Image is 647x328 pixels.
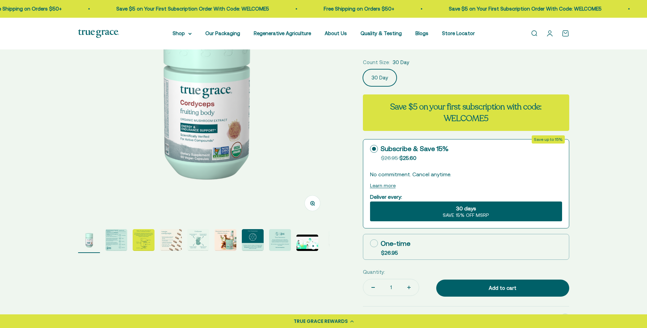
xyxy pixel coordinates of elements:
button: Go to item 3 [133,229,155,253]
legend: Count Size: [363,58,390,66]
button: Go to item 8 [269,229,291,253]
button: Add to cart [436,280,569,297]
label: Quantity: [363,268,385,276]
button: Go to item 6 [215,229,236,253]
img: We work with Alkemist Labs, an independent, accredited botanical testing lab, to test the purity,... [269,229,291,251]
button: Go to item 9 [296,235,318,253]
img: Supports energy and endurance Third party tested for purity and potency Fruiting body extract, no... [187,229,209,251]
strong: Save $5 on your first subscription with code: WELCOME5 [390,101,542,124]
a: Regenerative Agriculture [254,30,311,36]
button: Go to item 5 [187,229,209,253]
button: Increase quantity [399,279,419,296]
span: 30 Day [393,58,409,66]
img: Cordyceps has been used for centuries in Traditional Chinese Medicine for its role in energy prod... [324,229,345,251]
div: Add to cart [450,284,556,292]
button: Go to item 7 [242,229,264,253]
span: Product Description [363,313,410,322]
button: Go to item 2 [105,229,127,253]
button: Decrease quantity [363,279,383,296]
button: Go to item 1 [78,229,100,253]
img: The "fruiting body" (typically the stem, gills, and cap of the mushroom) has higher levels of act... [133,229,155,251]
a: About Us [325,30,347,36]
a: Our Packaging [205,30,240,36]
a: Quality & Testing [361,30,402,36]
button: Go to item 4 [160,229,182,253]
a: Store Locator [442,30,475,36]
img: True Grace mushrooms undergo a multi-step hot water extraction process to create extracts with 25... [242,229,264,251]
div: TRUE GRACE REWARDS [294,318,348,325]
p: Save $5 on Your First Subscription Order With Code: WELCOME5 [116,5,269,13]
a: Free Shipping on Orders $50+ [324,6,394,12]
img: Meaningful Ingredients. Effective Doses. [215,229,236,251]
a: Blogs [415,30,428,36]
summary: Shop [173,29,192,38]
img: Cordyceps Mushroom Supplement for Energy & Endurance Support* 1 g daily aids an active lifestyle ... [78,229,100,251]
img: True Grave full-spectrum mushroom extracts are crafted with intention. We start with the fruiting... [105,229,127,251]
p: Save $5 on Your First Subscription Order With Code: WELCOME5 [449,5,602,13]
img: - Mushrooms are grown on their natural food source and hand-harvested at their peak - 250 mg beta... [160,229,182,251]
button: Go to item 10 [324,229,345,253]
